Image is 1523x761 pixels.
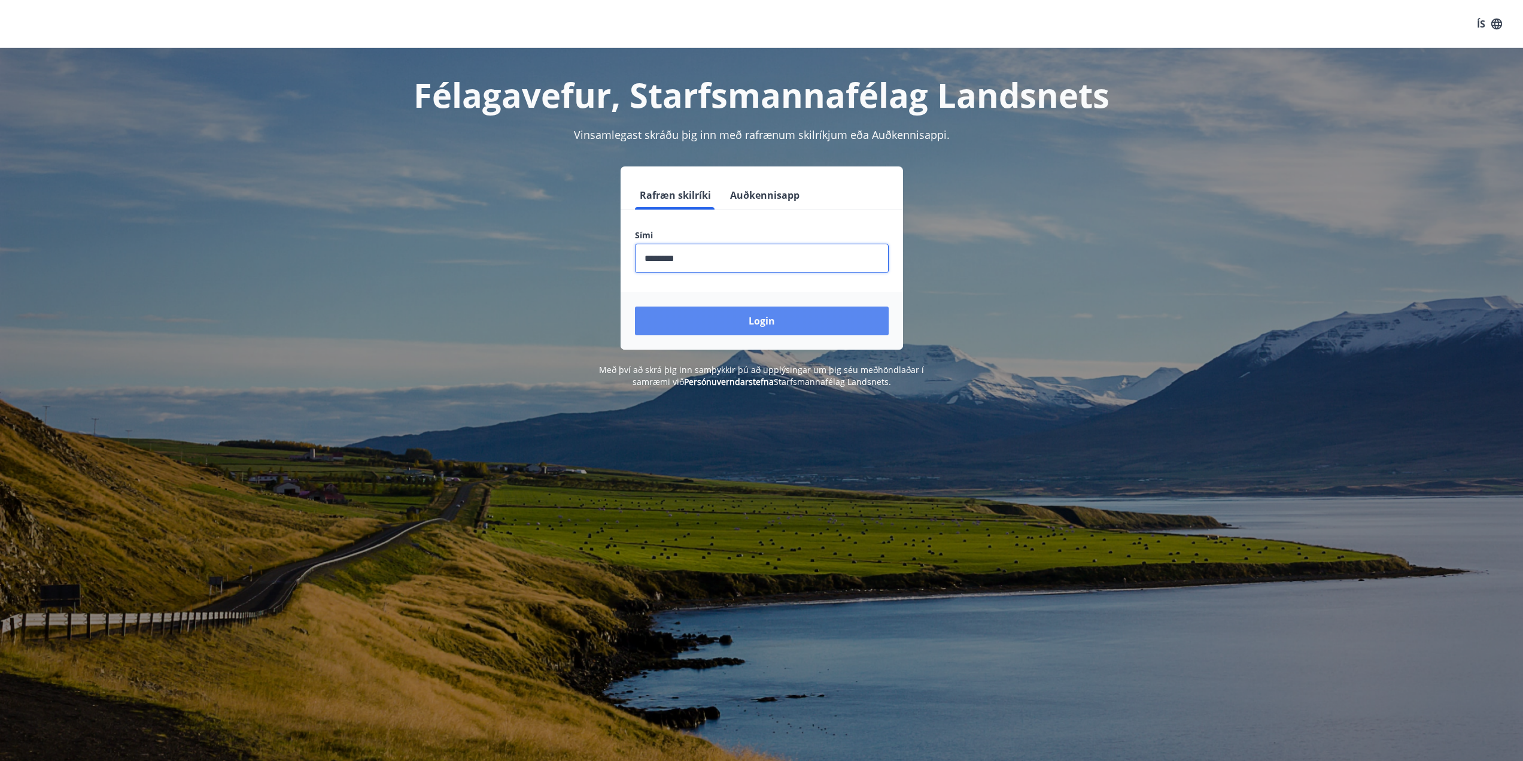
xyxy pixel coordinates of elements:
button: Login [635,307,889,335]
h1: Félagavefur, Starfsmannafélag Landsnets [345,72,1178,117]
span: Með því að skrá þig inn samþykkir þú að upplýsingar um þig séu meðhöndlaðar í samræmi við Starfsm... [599,364,924,387]
a: Persónuverndarstefna [684,376,774,387]
span: Vinsamlegast skráðu þig inn með rafrænum skilríkjum eða Auðkennisappi. [574,128,950,142]
button: Rafræn skilríki [635,181,716,210]
button: ÍS [1470,13,1509,35]
button: Auðkennisapp [725,181,804,210]
label: Sími [635,229,889,241]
